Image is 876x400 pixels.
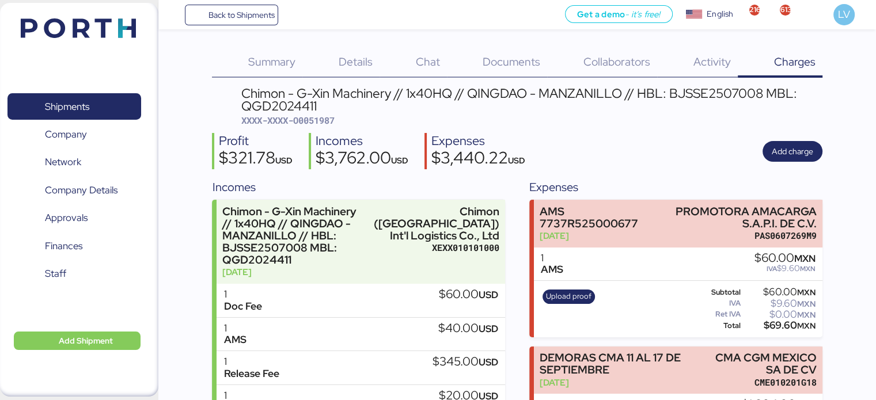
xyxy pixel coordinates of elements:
span: Back to Shipments [208,8,274,22]
div: PROMOTORA AMACARGA S.A.P.I. DE C.V. [650,205,817,230]
span: MXN [797,299,816,309]
div: English [707,8,733,20]
div: AMS 7737R525000677 [540,205,645,230]
div: Ret IVA [691,310,741,318]
span: Summary [248,54,295,69]
span: USD [391,155,408,166]
span: Network [45,154,81,170]
span: Add charge [772,144,813,158]
div: DEMORAS CMA 11 AL 17 DE SEPTIEMBRE [540,352,697,376]
span: USD [479,288,498,301]
div: $345.00 [433,356,498,368]
div: $3,762.00 [316,150,408,169]
div: $40.00 [438,322,498,335]
div: $60.00 [743,288,816,296]
span: IVA [767,264,777,273]
div: [DATE] [540,230,645,242]
span: USD [508,155,525,166]
div: Doc Fee [223,300,261,313]
div: Chimon - G-Xin Machinery // 1x40HQ // QINGDAO - MANZANILLO // HBL: BJSSE2507008 MBL: QGD2024411 [241,87,822,113]
span: MXN [794,252,816,265]
span: Activity [693,54,731,69]
a: Staff [7,261,141,287]
div: $321.78 [219,150,293,169]
span: LV [838,7,850,22]
a: Network [7,149,141,176]
div: 1 [541,252,563,264]
div: $69.60 [743,321,816,330]
div: AMS [223,334,246,346]
span: MXN [797,321,816,331]
span: USD [479,322,498,335]
div: Expenses [529,178,822,196]
span: MXN [797,287,816,298]
a: Company [7,121,141,148]
span: MXN [797,310,816,320]
div: $9.60 [743,299,816,308]
span: USD [275,155,293,166]
div: CMA CGM MEXICO SA DE CV [703,352,817,376]
span: Details [339,54,373,69]
div: Chimon - G-Xin Machinery // 1x40HQ // QINGDAO - MANZANILLO // HBL: BJSSE2507008 MBL: QGD2024411 [222,205,369,266]
div: XEXX010101000 [374,242,499,254]
span: MXN [800,264,816,273]
button: Add Shipment [14,332,141,350]
span: Shipments [45,98,89,115]
div: $0.00 [743,310,816,319]
span: Collaborators [583,54,650,69]
div: Incomes [212,178,505,196]
div: Total [691,322,741,330]
span: XXXX-XXXX-O0051987 [241,115,335,126]
a: Shipments [7,93,141,120]
a: Company Details [7,177,141,204]
div: Release Fee [223,368,279,380]
div: [DATE] [222,266,369,278]
button: Upload proof [543,289,596,304]
span: Staff [45,265,66,282]
span: Upload proof [546,290,591,303]
span: Finances [45,238,82,254]
span: Chat [415,54,439,69]
div: [DATE] [540,376,697,388]
button: Menu [165,5,185,25]
span: USD [479,356,498,368]
div: $9.60 [754,264,816,273]
div: Profit [219,133,293,150]
span: Documents [483,54,540,69]
div: 1 [223,322,246,334]
div: 1 [223,356,279,368]
span: Approvals [45,209,88,226]
div: $3,440.22 [431,150,525,169]
a: Back to Shipments [185,5,279,25]
div: 1 [223,288,261,300]
div: Incomes [316,133,408,150]
div: Expenses [431,133,525,150]
a: Approvals [7,205,141,231]
span: Charges [773,54,815,69]
div: IVA [691,299,741,307]
span: Company Details [45,182,117,199]
span: Company [45,126,87,143]
button: Add charge [763,141,822,162]
div: $60.00 [754,252,816,265]
div: $60.00 [439,288,498,301]
a: Finances [7,233,141,260]
div: PAS0607269M9 [650,230,817,242]
div: AMS [541,264,563,276]
div: Subtotal [691,288,741,296]
span: Add Shipment [59,334,113,348]
div: Chimon ([GEOGRAPHIC_DATA]) Int'l Logistics Co., Ltd [374,205,499,242]
div: CME010201G18 [703,376,817,388]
